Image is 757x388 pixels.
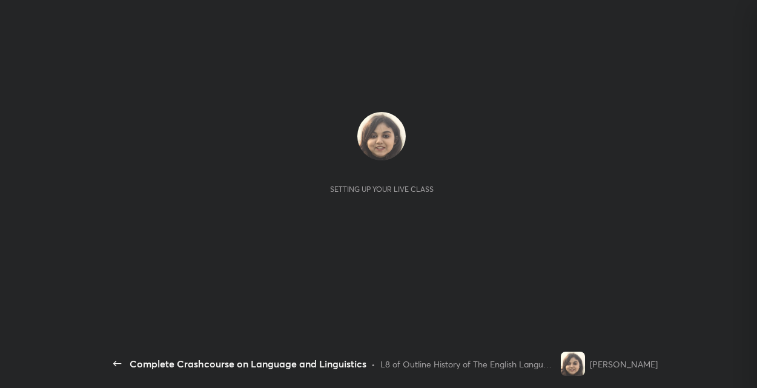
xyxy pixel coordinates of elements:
[371,358,375,370] div: •
[130,357,366,371] div: Complete Crashcourse on Language and Linguistics
[357,112,406,160] img: a7ac6fe6eda44e07ab3709a94de7a6bd.jpg
[561,352,585,376] img: a7ac6fe6eda44e07ab3709a94de7a6bd.jpg
[330,185,434,194] div: Setting up your live class
[380,358,556,370] div: L8 of Outline History of The English Language
[590,358,658,370] div: [PERSON_NAME]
